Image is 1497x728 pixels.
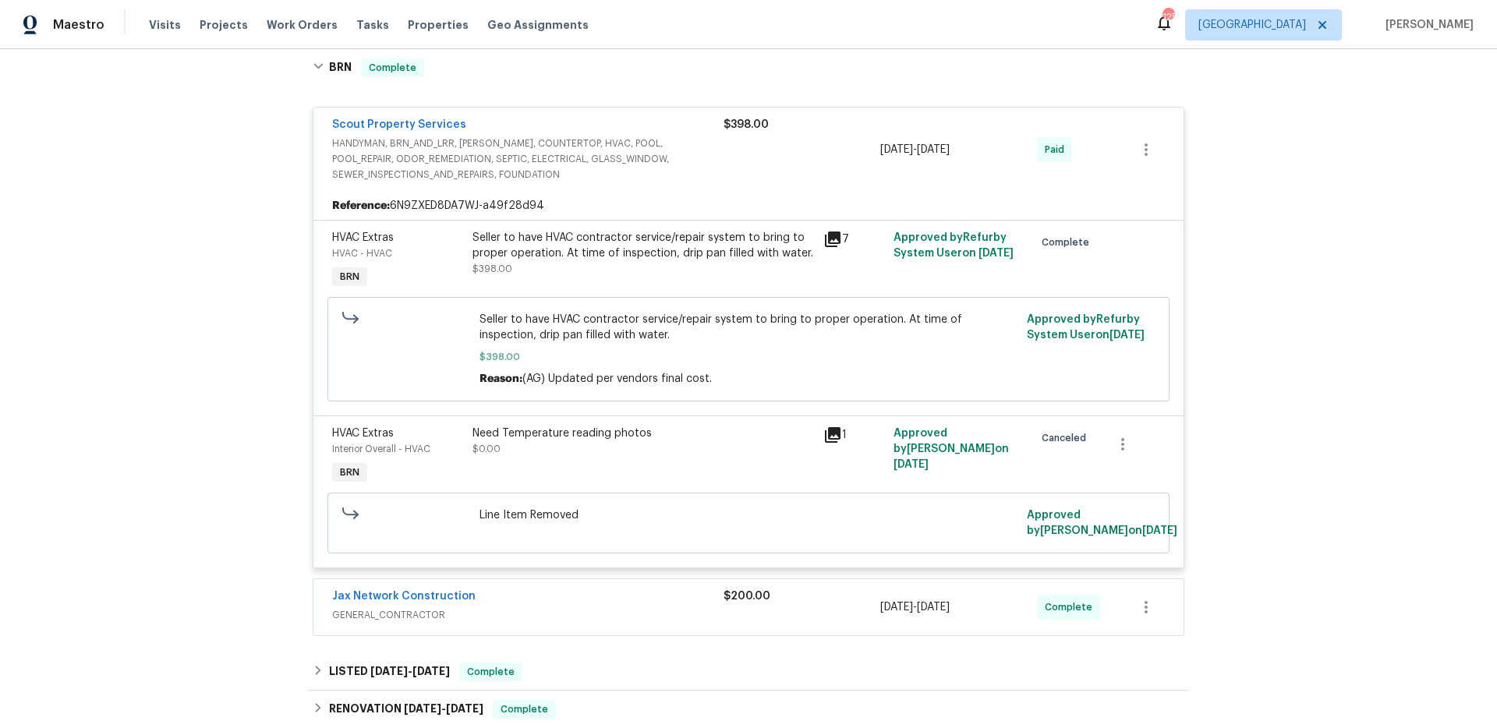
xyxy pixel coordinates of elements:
span: (AG) Updated per vendors final cost. [522,373,712,384]
span: Canceled [1042,430,1092,446]
span: GENERAL_CONTRACTOR [332,607,724,623]
span: $398.00 [480,349,1018,365]
span: HANDYMAN, BRN_AND_LRR, [PERSON_NAME], COUNTERTOP, HVAC, POOL, POOL_REPAIR, ODOR_REMEDIATION, SEPT... [332,136,724,182]
span: [DATE] [446,703,483,714]
a: Jax Network Construction [332,591,476,602]
span: Complete [494,701,554,717]
span: [DATE] [894,459,929,470]
span: [DATE] [1109,330,1145,341]
span: HVAC Extras [332,232,394,243]
span: [DATE] [880,602,913,613]
span: BRN [334,269,366,284]
div: RENOVATION [DATE]-[DATE]Complete [308,691,1189,728]
span: - [880,599,950,615]
span: Line Item Removed [480,507,1018,523]
span: Approved by [PERSON_NAME] on [1027,510,1177,536]
span: [GEOGRAPHIC_DATA] [1198,17,1306,33]
span: $200.00 [724,591,770,602]
span: [DATE] [979,248,1014,259]
div: Need Temperature reading photos [472,426,814,441]
span: Approved by Refurby System User on [1027,314,1145,341]
h6: RENOVATION [329,700,483,719]
a: Scout Property Services [332,119,466,130]
span: Visits [149,17,181,33]
span: BRN [334,465,366,480]
h6: BRN [329,58,352,77]
div: 6N9ZXED8DA7WJ-a49f28d94 [313,192,1184,220]
div: Seller to have HVAC contractor service/repair system to bring to proper operation. At time of ins... [472,230,814,261]
div: BRN Complete [308,43,1189,93]
h6: LISTED [329,663,450,681]
span: [DATE] [880,144,913,155]
span: Seller to have HVAC contractor service/repair system to bring to proper operation. At time of ins... [480,312,1018,343]
span: [PERSON_NAME] [1379,17,1474,33]
span: Interior Overall - HVAC [332,444,430,454]
span: HVAC Extras [332,428,394,439]
span: [DATE] [917,144,950,155]
span: Approved by Refurby System User on [894,232,1014,259]
span: Reason: [480,373,522,384]
b: Reference: [332,198,390,214]
span: Complete [363,60,423,76]
span: [DATE] [412,666,450,677]
span: - [370,666,450,677]
span: Complete [1045,599,1099,615]
span: Paid [1045,142,1071,157]
span: Maestro [53,17,104,33]
span: Projects [200,17,248,33]
span: HVAC - HVAC [332,249,392,258]
span: [DATE] [917,602,950,613]
span: [DATE] [404,703,441,714]
span: Tasks [356,19,389,30]
span: - [404,703,483,714]
span: Work Orders [267,17,338,33]
div: 7 [823,230,884,249]
span: $0.00 [472,444,501,454]
span: $398.00 [472,264,512,274]
span: [DATE] [370,666,408,677]
span: [DATE] [1142,525,1177,536]
span: Geo Assignments [487,17,589,33]
span: $398.00 [724,119,769,130]
div: 1 [823,426,884,444]
span: Approved by [PERSON_NAME] on [894,428,1009,470]
div: LISTED [DATE]-[DATE]Complete [308,653,1189,691]
span: Complete [461,664,521,680]
div: 125 [1163,9,1173,25]
span: - [880,142,950,157]
span: Properties [408,17,469,33]
span: Complete [1042,235,1095,250]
